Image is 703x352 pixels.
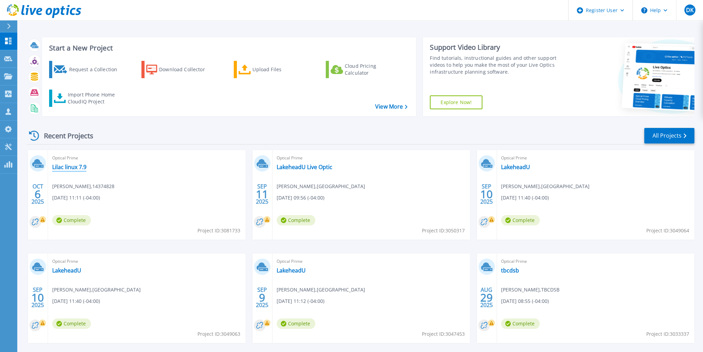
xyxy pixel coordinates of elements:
[52,215,91,225] span: Complete
[31,285,44,310] div: SEP 2025
[49,61,126,78] a: Request a Collection
[430,43,568,52] div: Support Video Library
[480,182,493,207] div: SEP 2025
[430,95,482,109] a: Explore Now!
[52,183,114,190] span: [PERSON_NAME] , 14374828
[256,285,269,310] div: SEP 2025
[277,194,324,202] span: [DATE] 09:56 (-04:00)
[277,183,365,190] span: [PERSON_NAME] , [GEOGRAPHIC_DATA]
[141,61,219,78] a: Download Collector
[277,267,306,274] a: LakeheadU
[69,63,124,76] div: Request a Collection
[646,330,689,338] span: Project ID: 3033337
[49,44,407,52] h3: Start a New Project
[52,154,241,162] span: Optical Prime
[52,164,86,170] a: Lilac linux 7.9
[646,227,689,234] span: Project ID: 3049064
[256,191,268,197] span: 11
[501,154,690,162] span: Optical Prime
[277,154,466,162] span: Optical Prime
[345,63,400,76] div: Cloud Pricing Calculator
[252,63,308,76] div: Upload Files
[326,61,403,78] a: Cloud Pricing Calculator
[52,258,241,265] span: Optical Prime
[277,318,315,329] span: Complete
[52,297,100,305] span: [DATE] 11:40 (-04:00)
[259,295,265,300] span: 9
[501,318,540,329] span: Complete
[501,267,519,274] a: tbcdsb
[52,286,141,294] span: [PERSON_NAME] , [GEOGRAPHIC_DATA]
[501,194,549,202] span: [DATE] 11:40 (-04:00)
[501,286,559,294] span: [PERSON_NAME] , TBCDSB
[234,61,311,78] a: Upload Files
[501,164,530,170] a: LakeheadU
[277,258,466,265] span: Optical Prime
[52,267,81,274] a: LakeheadU
[52,318,91,329] span: Complete
[159,63,214,76] div: Download Collector
[501,215,540,225] span: Complete
[501,183,590,190] span: [PERSON_NAME] , [GEOGRAPHIC_DATA]
[277,215,315,225] span: Complete
[31,182,44,207] div: OCT 2025
[27,127,103,144] div: Recent Projects
[197,330,240,338] span: Project ID: 3049063
[277,164,332,170] a: LakeheadU Live Optic
[277,286,365,294] span: [PERSON_NAME] , [GEOGRAPHIC_DATA]
[422,227,465,234] span: Project ID: 3050317
[686,7,693,13] span: DK
[422,330,465,338] span: Project ID: 3047453
[35,191,41,197] span: 6
[480,295,493,300] span: 29
[501,297,549,305] span: [DATE] 08:55 (-04:00)
[277,297,324,305] span: [DATE] 11:12 (-04:00)
[197,227,240,234] span: Project ID: 3081733
[644,128,694,143] a: All Projects
[480,285,493,310] div: AUG 2025
[430,55,568,75] div: Find tutorials, instructional guides and other support videos to help you make the most of your L...
[480,191,493,197] span: 10
[31,295,44,300] span: 10
[375,103,407,110] a: View More
[501,258,690,265] span: Optical Prime
[52,194,100,202] span: [DATE] 11:11 (-04:00)
[68,91,122,105] div: Import Phone Home CloudIQ Project
[256,182,269,207] div: SEP 2025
